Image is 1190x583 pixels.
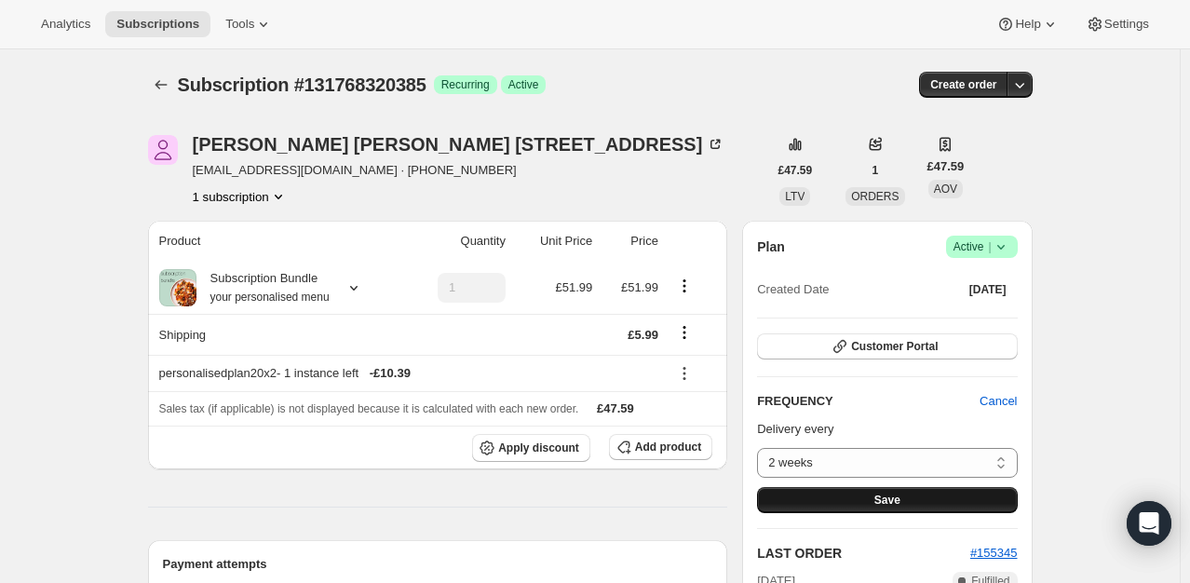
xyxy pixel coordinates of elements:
th: Shipping [148,314,403,355]
button: 1 [861,157,890,183]
span: £47.59 [597,401,634,415]
span: Create order [930,77,996,92]
img: product img [159,269,196,306]
button: Save [757,487,1017,513]
button: Product actions [193,187,288,206]
span: [EMAIL_ADDRESS][DOMAIN_NAME] · [PHONE_NUMBER] [193,161,725,180]
span: Recurring [441,77,490,92]
button: Analytics [30,11,101,37]
span: Sales tax (if applicable) is not displayed because it is calculated with each new order. [159,402,579,415]
button: Settings [1075,11,1160,37]
button: Shipping actions [669,322,699,343]
span: - £10.39 [370,364,411,383]
button: Cancel [968,386,1028,416]
span: Tools [225,17,254,32]
span: | [988,239,991,254]
button: Subscriptions [105,11,210,37]
button: Subscriptions [148,72,174,98]
span: Philomena Lunnon 271London Road [148,135,178,165]
th: Product [148,221,403,262]
button: Apply discount [472,434,590,462]
span: £47.59 [927,157,965,176]
h2: Payment attempts [163,555,713,574]
div: Open Intercom Messenger [1127,501,1171,546]
h2: FREQUENCY [757,392,980,411]
button: Create order [919,72,1007,98]
span: [DATE] [969,282,1007,297]
button: Help [985,11,1070,37]
th: Quantity [403,221,511,262]
p: Delivery every [757,420,1017,439]
span: AOV [934,183,957,196]
span: Cancel [980,392,1017,411]
button: Product actions [669,276,699,296]
span: Analytics [41,17,90,32]
span: Subscriptions [116,17,199,32]
button: Customer Portal [757,333,1017,359]
span: 1 [872,163,879,178]
div: [PERSON_NAME] [PERSON_NAME] [STREET_ADDRESS] [193,135,725,154]
th: Unit Price [511,221,598,262]
span: Active [508,77,539,92]
span: Apply discount [498,441,579,455]
span: £5.99 [628,328,658,342]
span: Save [874,493,900,508]
span: Settings [1104,17,1149,32]
div: personalisedplan20x2 - 1 instance left [159,364,658,383]
span: Active [953,237,1010,256]
span: Customer Portal [851,339,938,354]
span: £47.59 [778,163,813,178]
span: ORDERS [851,190,899,203]
button: Tools [214,11,284,37]
span: LTV [785,190,805,203]
a: #155345 [970,546,1018,560]
span: Created Date [757,280,829,299]
span: £51.99 [621,280,658,294]
span: Add product [635,440,701,454]
div: Subscription Bundle [196,269,330,306]
button: [DATE] [958,277,1018,303]
span: £51.99 [555,280,592,294]
small: your personalised menu [210,291,330,304]
h2: LAST ORDER [757,544,970,563]
span: Help [1015,17,1040,32]
span: Subscription #131768320385 [178,75,426,95]
h2: Plan [757,237,785,256]
button: £47.59 [767,157,824,183]
th: Price [598,221,664,262]
button: Add product [609,434,712,460]
button: #155345 [970,544,1018,563]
